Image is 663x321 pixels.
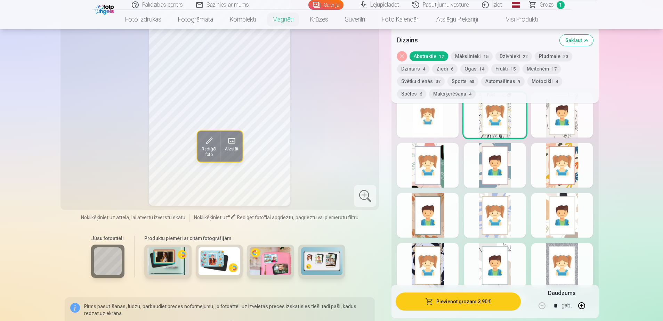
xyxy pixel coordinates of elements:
[337,10,373,29] a: Suvenīri
[469,79,474,84] span: 60
[556,79,558,84] span: 4
[142,235,348,242] h6: Produktu piemēri ar citām fotogrāfijām
[420,92,422,97] span: 6
[221,10,264,29] a: Komplekti
[397,76,445,86] button: Svētku dienās37
[429,89,476,99] button: Makšķerēšana4
[81,214,185,221] span: Noklikšķiniet uz attēla, lai atvērtu izvērstu skatu
[428,10,486,29] a: Atslēgu piekariņi
[432,64,458,74] button: Ziedi6
[117,10,170,29] a: Foto izdrukas
[264,215,266,220] span: "
[266,215,358,220] span: lai apgrieztu, pagrieztu vai piemērotu filtru
[237,215,264,220] span: Rediģēt foto
[469,92,471,97] span: 4
[397,64,429,74] button: Dzintars4
[486,10,546,29] a: Visi produkti
[439,54,444,59] span: 12
[460,64,488,74] button: Ogas14
[373,10,428,29] a: Foto kalendāri
[436,79,440,84] span: 37
[484,54,488,59] span: 15
[527,76,562,86] button: Motocikli4
[451,67,453,72] span: 6
[563,54,568,59] span: 20
[201,146,216,157] span: Rediģēt foto
[302,10,337,29] a: Krūzes
[523,64,561,74] button: Meitenēm17
[91,235,124,242] h6: Jūsu fotoattēli
[518,79,520,84] span: 9
[228,215,230,220] span: "
[491,64,520,74] button: Frukti15
[511,67,516,72] span: 15
[225,146,238,152] span: Aizstāt
[451,51,493,61] button: Mākslinieki15
[397,35,554,45] h5: Dizains
[423,67,425,72] span: 4
[560,35,593,46] button: Sakļaut
[170,10,221,29] a: Fotogrāmata
[479,67,484,72] span: 14
[540,1,554,9] span: Grozs
[194,215,228,220] span: Noklikšķiniet uz
[481,76,525,86] button: Automašīnas9
[561,297,572,314] div: gab.
[397,89,426,99] button: Spēles6
[396,293,520,311] button: Pievienot grozam:3,90 €
[95,3,116,15] img: /fa1
[410,51,448,61] button: Abstraktie12
[197,131,220,162] button: Rediģēt foto
[84,303,370,317] p: Pirms pasūtīšanas, lūdzu, pārbaudiet preces noformējumu, jo fotoattēli uz izvēlētās preces izskat...
[264,10,302,29] a: Magnēti
[220,131,242,162] button: Aizstāt
[535,51,572,61] button: Pludmale20
[548,289,575,297] h5: Daudzums
[523,54,528,59] span: 28
[557,1,565,9] span: 1
[552,67,557,72] span: 17
[495,51,532,61] button: Dzīvnieki28
[447,76,478,86] button: Sports60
